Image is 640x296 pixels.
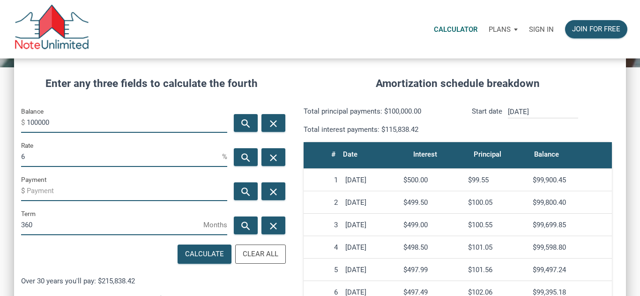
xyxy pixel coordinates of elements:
[21,146,222,167] input: Rate
[331,148,335,161] div: #
[222,149,227,164] span: %
[240,186,252,197] i: search
[403,266,461,274] div: $497.99
[559,14,633,44] a: Join for free
[533,243,608,252] div: $99,598.80
[234,217,258,234] button: search
[533,266,608,274] div: $99,497.24
[261,114,285,132] button: close
[21,183,27,198] span: $
[533,221,608,229] div: $99,699.85
[21,106,44,117] label: Balance
[403,198,461,207] div: $499.50
[307,221,338,229] div: 3
[234,148,258,166] button: search
[297,76,619,92] h4: Amortization schedule breakdown
[178,245,231,264] button: Calculate
[534,148,559,161] div: Balance
[27,112,227,133] input: Balance
[307,176,338,184] div: 1
[468,266,525,274] div: $101.56
[268,186,279,197] i: close
[434,25,477,34] p: Calculator
[307,243,338,252] div: 4
[234,182,258,200] button: search
[261,148,285,166] button: close
[565,20,627,38] button: Join for free
[27,180,227,201] input: Payment
[533,176,608,184] div: $99,900.45
[345,198,396,207] div: [DATE]
[235,245,286,264] button: Clear All
[403,221,461,229] div: $499.00
[21,115,27,130] span: $
[240,117,252,129] i: search
[468,243,525,252] div: $101.05
[240,220,252,231] i: search
[533,198,608,207] div: $99,800.40
[483,15,523,43] button: Plans
[345,221,396,229] div: [DATE]
[345,266,396,274] div: [DATE]
[21,208,36,219] label: Term
[403,243,461,252] div: $498.50
[468,176,525,184] div: $99.55
[243,249,278,260] div: Clear All
[343,148,357,161] div: Date
[21,214,203,235] input: Term
[529,25,554,34] p: Sign in
[572,24,620,35] div: Join for free
[268,220,279,231] i: close
[472,106,502,135] p: Start date
[307,266,338,274] div: 5
[14,5,89,54] img: NoteUnlimited
[261,217,285,234] button: close
[304,106,451,117] p: Total principal payments: $100,000.00
[474,148,501,161] div: Principal
[307,198,338,207] div: 2
[268,117,279,129] i: close
[21,275,283,287] p: Over 30 years you'll pay: $215,838.42
[345,243,396,252] div: [DATE]
[413,148,437,161] div: Interest
[268,152,279,163] i: close
[185,249,224,260] div: Calculate
[468,198,525,207] div: $100.05
[234,114,258,132] button: search
[203,217,227,232] span: Months
[523,14,559,44] a: Sign in
[428,14,483,44] a: Calculator
[21,140,33,151] label: Rate
[489,25,511,34] p: Plans
[21,174,46,185] label: Payment
[345,176,396,184] div: [DATE]
[21,76,283,92] h4: Enter any three fields to calculate the fourth
[261,182,285,200] button: close
[468,221,525,229] div: $100.55
[240,152,252,163] i: search
[304,124,451,135] p: Total interest payments: $115,838.42
[403,176,461,184] div: $500.00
